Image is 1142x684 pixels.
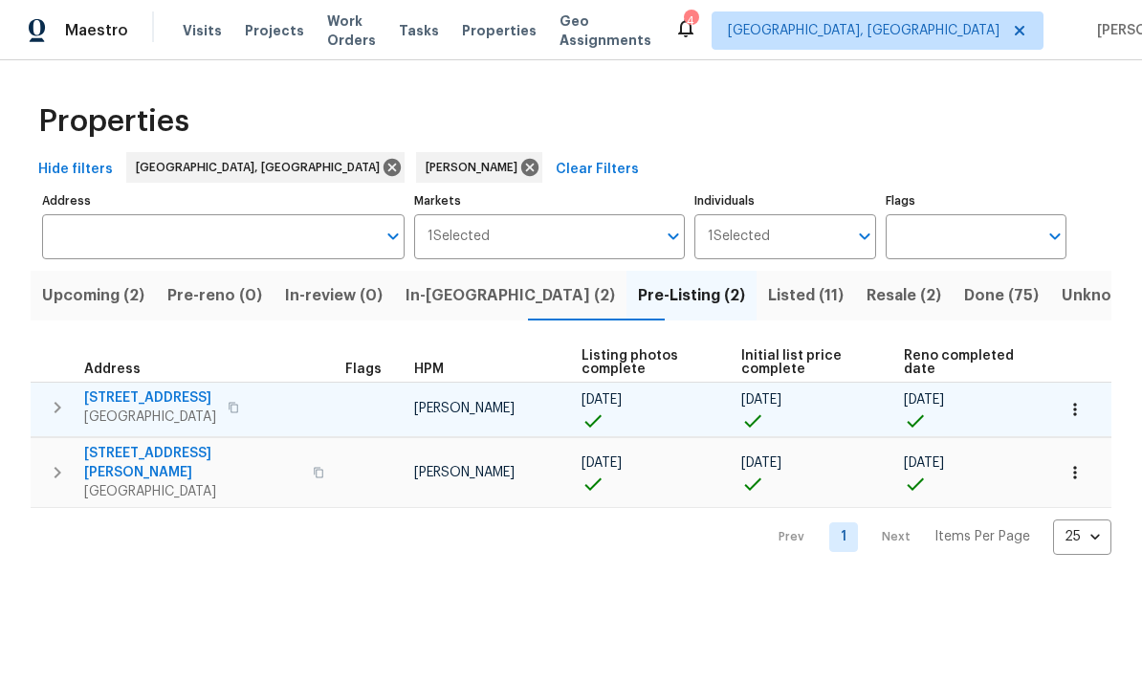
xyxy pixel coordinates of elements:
[760,519,1111,555] nav: Pagination Navigation
[851,223,878,250] button: Open
[694,195,875,207] label: Individuals
[380,223,406,250] button: Open
[582,456,622,470] span: [DATE]
[399,24,439,37] span: Tasks
[638,282,745,309] span: Pre-Listing (2)
[582,393,622,407] span: [DATE]
[416,152,542,183] div: [PERSON_NAME]
[684,11,697,31] div: 4
[964,282,1039,309] span: Done (75)
[84,408,216,427] span: [GEOGRAPHIC_DATA]
[183,21,222,40] span: Visits
[42,195,405,207] label: Address
[934,527,1030,546] p: Items Per Page
[42,282,144,309] span: Upcoming (2)
[414,363,444,376] span: HPM
[728,21,999,40] span: [GEOGRAPHIC_DATA], [GEOGRAPHIC_DATA]
[829,522,858,552] a: Goto page 1
[65,21,128,40] span: Maestro
[904,393,944,407] span: [DATE]
[327,11,376,50] span: Work Orders
[136,158,387,177] span: [GEOGRAPHIC_DATA], [GEOGRAPHIC_DATA]
[560,11,651,50] span: Geo Assignments
[548,152,647,188] button: Clear Filters
[167,282,262,309] span: Pre-reno (0)
[126,152,405,183] div: [GEOGRAPHIC_DATA], [GEOGRAPHIC_DATA]
[886,195,1066,207] label: Flags
[84,444,301,482] span: [STREET_ADDRESS][PERSON_NAME]
[1042,223,1068,250] button: Open
[556,158,639,182] span: Clear Filters
[38,158,113,182] span: Hide filters
[245,21,304,40] span: Projects
[406,282,615,309] span: In-[GEOGRAPHIC_DATA] (2)
[1053,512,1111,562] div: 25
[582,349,709,376] span: Listing photos complete
[741,349,870,376] span: Initial list price complete
[768,282,844,309] span: Listed (11)
[84,388,216,408] span: [STREET_ADDRESS]
[84,363,141,376] span: Address
[345,363,382,376] span: Flags
[84,482,301,501] span: [GEOGRAPHIC_DATA]
[426,158,525,177] span: [PERSON_NAME]
[414,402,515,415] span: [PERSON_NAME]
[414,195,686,207] label: Markets
[428,229,490,245] span: 1 Selected
[904,456,944,470] span: [DATE]
[38,112,189,131] span: Properties
[867,282,941,309] span: Resale (2)
[741,456,781,470] span: [DATE]
[660,223,687,250] button: Open
[462,21,537,40] span: Properties
[741,393,781,407] span: [DATE]
[904,349,1021,376] span: Reno completed date
[31,152,121,188] button: Hide filters
[414,466,515,479] span: [PERSON_NAME]
[285,282,383,309] span: In-review (0)
[708,229,770,245] span: 1 Selected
